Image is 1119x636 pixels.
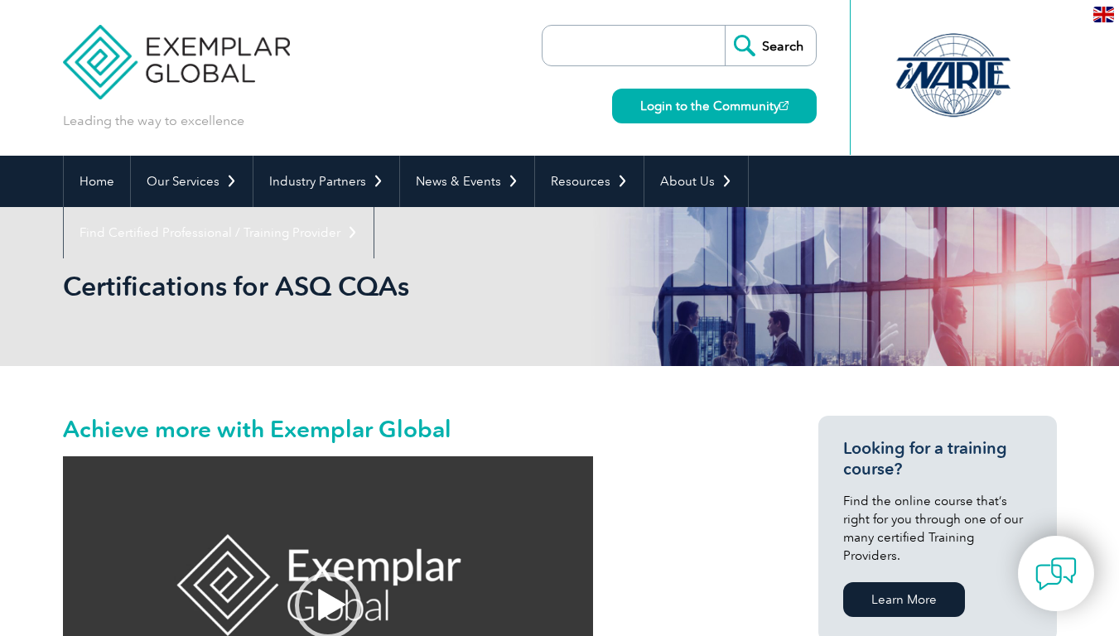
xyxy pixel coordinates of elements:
[253,156,399,207] a: Industry Partners
[612,89,817,123] a: Login to the Community
[725,26,816,65] input: Search
[63,112,244,130] p: Leading the way to excellence
[535,156,644,207] a: Resources
[843,438,1032,479] h3: Looking for a training course?
[131,156,253,207] a: Our Services
[64,156,130,207] a: Home
[779,101,789,110] img: open_square.png
[63,416,759,442] h2: Achieve more with Exemplar Global
[1093,7,1114,22] img: en
[400,156,534,207] a: News & Events
[1035,553,1077,595] img: contact-chat.png
[843,492,1032,565] p: Find the online course that’s right for you through one of our many certified Training Providers.
[644,156,748,207] a: About Us
[843,582,965,617] a: Learn More
[64,207,374,258] a: Find Certified Professional / Training Provider
[63,273,759,300] h2: Certifications for ASQ CQAs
